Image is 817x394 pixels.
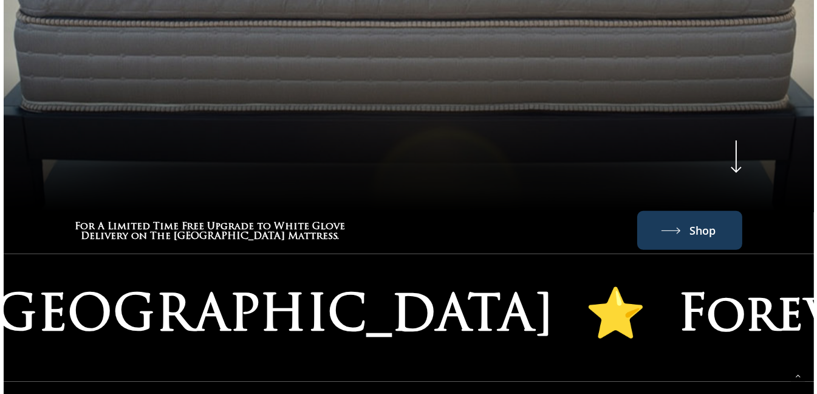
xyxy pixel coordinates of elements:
span: on [131,232,147,241]
a: Shop The Windsor Mattress [661,221,718,240]
span: Shop [689,221,716,240]
span: Upgrade [207,222,254,232]
span: [GEOGRAPHIC_DATA] [174,232,285,241]
span: The [150,232,171,241]
span: to [257,222,271,232]
span: White [274,222,309,232]
span: Delivery [81,232,128,241]
span: For [75,222,95,232]
h3: For A Limited Time Free Upgrade to White Glove Delivery on The Windsor Mattress. [75,222,345,241]
span: A [98,222,104,232]
span: Mattress. [288,232,339,241]
a: For A Limited Time Free Upgrade to White Glove Delivery on The Windsor Mattress. [75,222,345,244]
span: Free [182,222,204,232]
a: Back to top [789,368,807,385]
span: Time [153,222,179,232]
span: Limited [108,222,150,232]
span: Glove [312,222,345,232]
